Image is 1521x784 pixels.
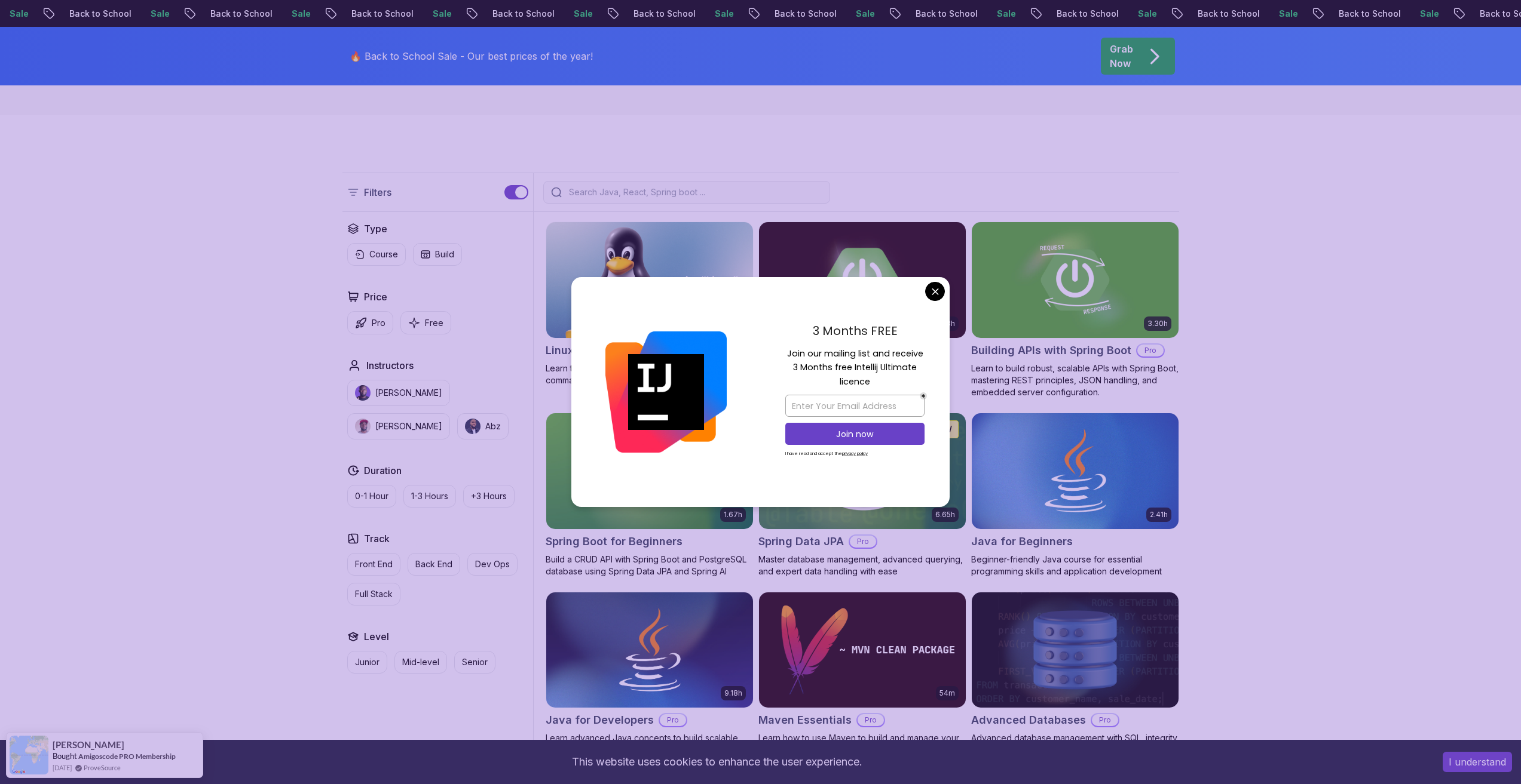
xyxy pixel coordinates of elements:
[802,8,840,20] p: Sale
[350,49,593,63] p: 🔥 Back to School Sale - Our best prices of the year!
[355,490,388,502] p: 0-1 Hour
[858,714,884,726] p: Pro
[580,8,661,20] p: Back to School
[971,533,1073,550] h2: Java for Beginners
[1443,752,1512,772] button: Accept cookies
[758,222,966,398] a: Advanced Spring Boot card5.18hAdvanced Spring BootProDive deep into Spring Boot with our advanced...
[364,290,387,304] h2: Price
[1225,8,1263,20] p: Sale
[520,8,558,20] p: Sale
[238,8,276,20] p: Sale
[347,413,450,439] button: instructor img[PERSON_NAME]
[298,8,379,20] p: Back to School
[1366,8,1404,20] p: Sale
[1084,8,1122,20] p: Sale
[475,558,510,570] p: Dev Ops
[394,651,447,674] button: Mid-level
[972,222,1179,338] img: Building APIs with Spring Boot card
[413,243,462,266] button: Build
[759,592,966,708] img: Maven Essentials card
[10,736,48,774] img: provesource social proof notification image
[347,651,387,674] button: Junior
[971,342,1131,359] h2: Building APIs with Spring Boot
[355,588,393,600] p: Full Stack
[939,688,955,698] p: 54m
[971,222,1179,398] a: Building APIs with Spring Boot card3.30hBuilding APIs with Spring BootProLearn to build robust, s...
[9,749,1425,775] div: This website uses cookies to enhance the user experience.
[567,186,822,198] input: Search Java, React, Spring boot ...
[971,592,1179,757] a: Advanced Databases cardAdvanced DatabasesProAdvanced database management with SQL, integrity, and...
[403,485,456,508] button: 1-3 Hours
[355,558,393,570] p: Front End
[347,243,406,266] button: Course
[364,463,402,478] h2: Duration
[402,656,439,668] p: Mid-level
[1147,319,1168,328] p: 3.30h
[454,651,495,674] button: Senior
[463,485,515,508] button: +3 Hours
[546,712,654,728] h2: Java for Developers
[972,592,1179,708] img: Advanced Databases card
[366,358,414,373] h2: Instructors
[355,656,380,668] p: Junior
[724,688,742,698] p: 9.18h
[546,554,754,577] p: Build a CRUD API with Spring Boot and PostgreSQL database using Spring Data JPA and Spring AI
[84,763,121,773] a: ProveSource
[758,533,844,550] h2: Spring Data JPA
[546,592,754,757] a: Java for Developers card9.18hJava for DevelopersProLearn advanced Java concepts to build scalable...
[1092,714,1118,726] p: Pro
[971,413,1179,577] a: Java for Beginners card2.41hJava for BeginnersBeginner-friendly Java course for essential program...
[758,712,852,728] h2: Maven Essentials
[408,553,460,576] button: Back End
[53,763,72,773] span: [DATE]
[462,656,488,668] p: Senior
[546,413,754,577] a: Spring Boot for Beginners card1.67hNEWSpring Boot for BeginnersBuild a CRUD API with Spring Boot ...
[1137,345,1164,356] p: Pro
[347,311,393,334] button: Pro
[850,536,876,548] p: Pro
[943,8,981,20] p: Sale
[16,8,97,20] p: Back to School
[347,485,396,508] button: 0-1 Hour
[364,629,389,644] h2: Level
[364,185,391,199] p: Filters
[53,751,77,761] span: Bought
[97,8,135,20] p: Sale
[1426,8,1507,20] p: Back to School
[415,558,452,570] p: Back End
[546,413,753,529] img: Spring Boot for Beginners card
[724,510,742,519] p: 1.67h
[721,8,802,20] p: Back to School
[1285,8,1366,20] p: Back to School
[53,740,124,750] span: [PERSON_NAME]
[347,583,400,605] button: Full Stack
[369,248,398,260] p: Course
[972,413,1179,529] img: Java for Beginners card
[971,362,1179,398] p: Learn to build robust, scalable APIs with Spring Boot, mastering REST principles, JSON handling, ...
[364,222,387,236] h2: Type
[157,8,238,20] p: Back to School
[467,553,518,576] button: Dev Ops
[546,342,651,359] h2: Linux Fundamentals
[375,420,442,432] p: [PERSON_NAME]
[465,419,481,434] img: instructor img
[400,311,451,334] button: Free
[1110,42,1133,70] p: Grab Now
[546,222,754,386] a: Linux Fundamentals card6.00hLinux FundamentalsProLearn the fundamentals of Linux and how to use t...
[1003,8,1084,20] p: Back to School
[471,490,507,502] p: +3 Hours
[971,732,1179,756] p: Advanced database management with SQL, integrity, and practical applications
[375,387,442,399] p: [PERSON_NAME]
[457,413,509,439] button: instructor imgAbz
[439,8,520,20] p: Back to School
[758,732,966,756] p: Learn how to use Maven to build and manage your Java projects
[347,553,400,576] button: Front End
[971,554,1179,577] p: Beginner-friendly Java course for essential programming skills and application development
[379,8,417,20] p: Sale
[435,248,454,260] p: Build
[347,380,450,406] button: instructor img[PERSON_NAME]
[660,714,686,726] p: Pro
[758,554,966,577] p: Master database management, advanced querying, and expert data handling with ease
[372,317,385,329] p: Pro
[485,420,501,432] p: Abz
